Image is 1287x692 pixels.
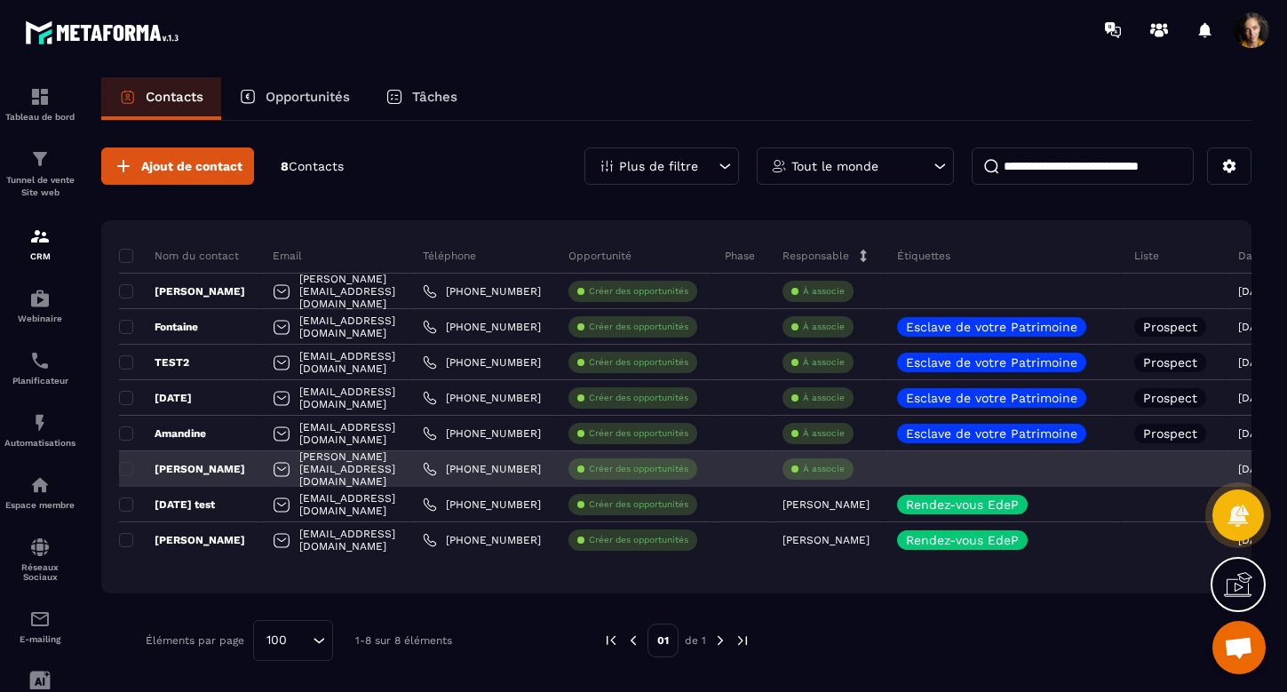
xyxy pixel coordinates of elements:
[589,285,688,298] p: Créer des opportunités
[423,355,541,370] a: [PHONE_NUMBER]
[146,634,244,647] p: Éléments par page
[803,392,845,404] p: À associe
[4,500,75,510] p: Espace membre
[101,77,221,120] a: Contacts
[281,158,344,175] p: 8
[647,624,679,657] p: 01
[101,147,254,185] button: Ajout de contact
[803,463,845,475] p: À associe
[29,474,51,496] img: automations
[141,157,242,175] span: Ajout de contact
[603,632,619,648] img: prev
[1143,427,1197,440] p: Prospect
[803,356,845,369] p: À associe
[568,249,632,263] p: Opportunité
[791,160,878,172] p: Tout le monde
[4,399,75,461] a: automationsautomationsAutomatisations
[119,391,192,405] p: [DATE]
[119,462,245,476] p: [PERSON_NAME]
[4,73,75,135] a: formationformationTableau de bord
[423,284,541,298] a: [PHONE_NUMBER]
[29,148,51,170] img: formation
[423,462,541,476] a: [PHONE_NUMBER]
[289,159,344,173] span: Contacts
[906,321,1077,333] p: Esclave de votre Patrimoine
[589,463,688,475] p: Créer des opportunités
[119,355,189,370] p: TEST2
[589,321,688,333] p: Créer des opportunités
[803,285,845,298] p: À associe
[119,426,206,441] p: Amandine
[4,523,75,595] a: social-networksocial-networkRéseaux Sociaux
[783,249,849,263] p: Responsable
[4,376,75,386] p: Planificateur
[589,534,688,546] p: Créer des opportunités
[260,631,293,650] span: 100
[293,631,308,650] input: Search for option
[803,427,845,440] p: À associe
[783,534,870,546] p: [PERSON_NAME]
[423,426,541,441] a: [PHONE_NUMBER]
[1212,621,1266,674] div: Ouvrir le chat
[119,533,245,547] p: [PERSON_NAME]
[4,174,75,199] p: Tunnel de vente Site web
[4,112,75,122] p: Tableau de bord
[1143,356,1197,369] p: Prospect
[29,226,51,247] img: formation
[423,320,541,334] a: [PHONE_NUMBER]
[119,249,239,263] p: Nom du contact
[619,160,698,172] p: Plus de filtre
[4,634,75,644] p: E-mailing
[906,427,1077,440] p: Esclave de votre Patrimoine
[119,497,215,512] p: [DATE] test
[423,533,541,547] a: [PHONE_NUMBER]
[906,392,1077,404] p: Esclave de votre Patrimoine
[29,608,51,630] img: email
[685,633,706,648] p: de 1
[897,249,950,263] p: Étiquettes
[29,288,51,309] img: automations
[625,632,641,648] img: prev
[4,314,75,323] p: Webinaire
[4,595,75,657] a: emailemailE-mailing
[4,135,75,212] a: formationformationTunnel de vente Site web
[119,284,245,298] p: [PERSON_NAME]
[4,274,75,337] a: automationsautomationsWebinaire
[4,461,75,523] a: automationsautomationsEspace membre
[355,634,452,647] p: 1-8 sur 8 éléments
[589,356,688,369] p: Créer des opportunités
[423,391,541,405] a: [PHONE_NUMBER]
[589,392,688,404] p: Créer des opportunités
[368,77,475,120] a: Tâches
[906,356,1077,369] p: Esclave de votre Patrimoine
[146,89,203,105] p: Contacts
[783,498,870,511] p: [PERSON_NAME]
[735,632,751,648] img: next
[412,89,457,105] p: Tâches
[221,77,368,120] a: Opportunités
[4,438,75,448] p: Automatisations
[589,498,688,511] p: Créer des opportunités
[4,251,75,261] p: CRM
[1134,249,1159,263] p: Liste
[803,321,845,333] p: À associe
[29,537,51,558] img: social-network
[725,249,755,263] p: Phase
[1143,392,1197,404] p: Prospect
[4,562,75,582] p: Réseaux Sociaux
[273,249,302,263] p: Email
[266,89,350,105] p: Opportunités
[119,320,198,334] p: Fontaine
[589,427,688,440] p: Créer des opportunités
[253,620,333,661] div: Search for option
[1143,321,1197,333] p: Prospect
[712,632,728,648] img: next
[4,337,75,399] a: schedulerschedulerPlanificateur
[29,412,51,433] img: automations
[423,497,541,512] a: [PHONE_NUMBER]
[25,16,185,49] img: logo
[29,86,51,107] img: formation
[906,534,1019,546] p: Rendez-vous EdeP
[906,498,1019,511] p: Rendez-vous EdeP
[29,350,51,371] img: scheduler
